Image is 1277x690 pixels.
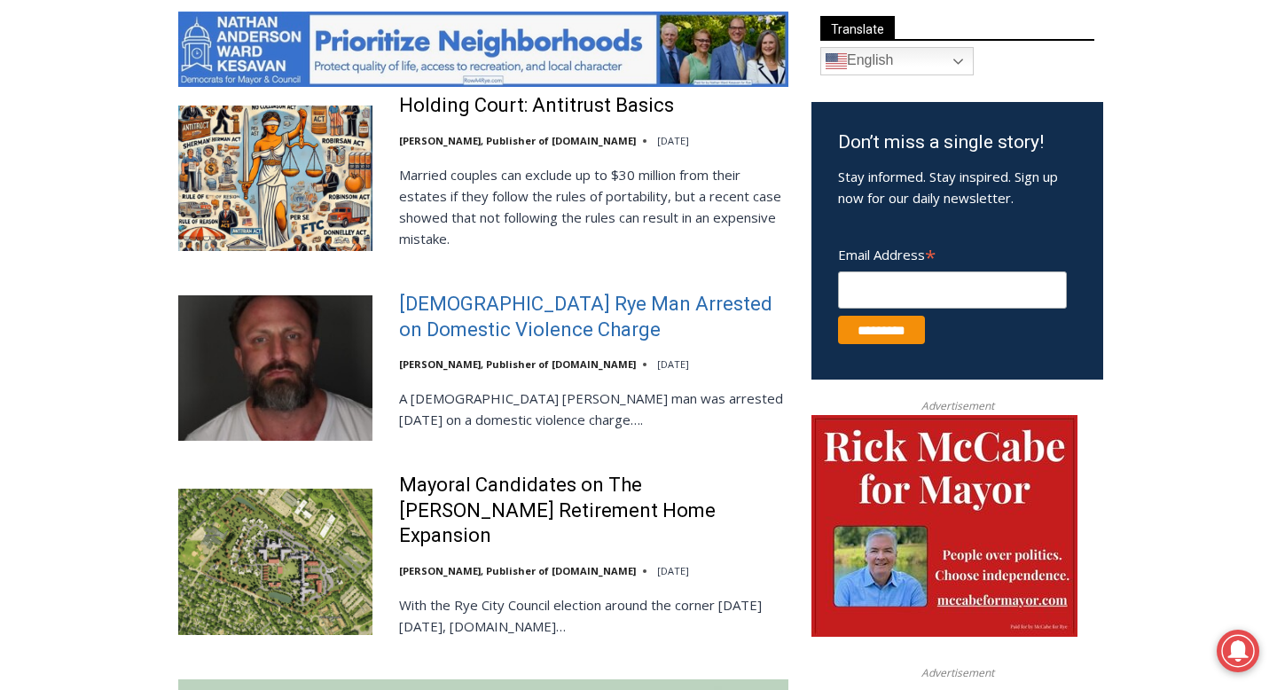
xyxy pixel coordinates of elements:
label: Email Address [838,237,1067,269]
a: Intern @ [DOMAIN_NAME] [427,172,859,221]
span: Advertisement [904,664,1012,681]
span: Translate [820,16,895,40]
a: Holding Court: Antitrust Basics [399,93,674,119]
h3: Don’t miss a single story! [838,129,1077,157]
time: [DATE] [657,564,689,577]
a: [DEMOGRAPHIC_DATA] Rye Man Arrested on Domestic Violence Charge [399,292,788,342]
p: Stay informed. Stay inspired. Sign up now for our daily newsletter. [838,166,1077,208]
img: Mayoral Candidates on The Osborn Retirement Home Expansion [178,489,372,634]
div: "The first chef I interviewed talked about coming to [GEOGRAPHIC_DATA] from [GEOGRAPHIC_DATA] in ... [448,1,838,172]
img: 42 Year Old Rye Man Arrested on Domestic Violence Charge [178,295,372,441]
img: Holding Court: Antitrust Basics [178,106,372,251]
a: Mayoral Candidates on The [PERSON_NAME] Retirement Home Expansion [399,473,788,549]
p: With the Rye City Council election around the corner [DATE][DATE], [DOMAIN_NAME]… [399,594,788,637]
a: [PERSON_NAME], Publisher of [DOMAIN_NAME] [399,564,636,577]
img: en [826,51,847,72]
p: Married couples can exclude up to $30 million from their estates if they follow the rules of port... [399,164,788,249]
time: [DATE] [657,357,689,371]
time: [DATE] [657,134,689,147]
p: A [DEMOGRAPHIC_DATA] [PERSON_NAME] man was arrested [DATE] on a domestic violence charge…. [399,388,788,430]
img: McCabe for Mayor [811,415,1077,637]
a: [PERSON_NAME], Publisher of [DOMAIN_NAME] [399,134,636,147]
a: [PERSON_NAME], Publisher of [DOMAIN_NAME] [399,357,636,371]
a: English [820,47,974,75]
span: Intern @ [DOMAIN_NAME] [464,176,822,216]
span: Advertisement [904,397,1012,414]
